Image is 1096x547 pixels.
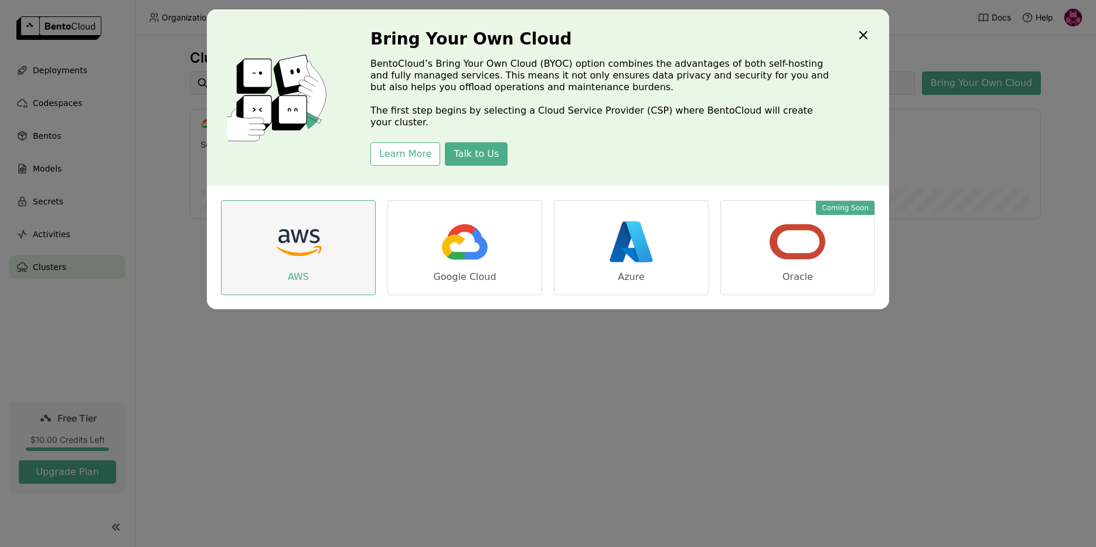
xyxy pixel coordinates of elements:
button: Talk to Us [445,142,508,166]
img: azure [602,213,661,271]
div: AWS [288,271,309,283]
a: AWS [221,200,376,295]
p: BentoCloud’s Bring Your Own Cloud (BYOC) option combines the advantages of both self-hosting and ... [370,58,833,128]
img: oracle [768,213,827,271]
div: Google Cloud [433,271,496,283]
h3: Bring Your Own Cloud [370,30,833,49]
div: Coming Soon [816,201,874,215]
div: Close [856,28,870,45]
div: Oracle [782,271,813,283]
img: gcp [435,213,494,271]
img: aws [269,213,328,271]
a: Azure [554,200,709,295]
a: Coming SoonOracle [720,200,875,295]
button: Learn More [370,142,440,166]
div: Azure [618,271,645,283]
img: cover onboarding [216,54,342,142]
div: dialog [207,9,889,309]
a: Google Cloud [387,200,542,295]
